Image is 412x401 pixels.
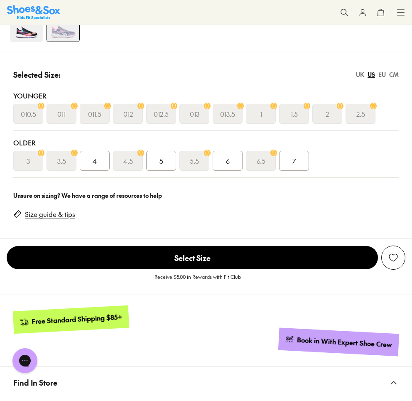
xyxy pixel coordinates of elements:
[21,109,36,119] s: 010.5
[381,246,405,270] button: Add to Wishlist
[159,156,163,166] span: 5
[25,210,75,219] a: Size guide & tips
[154,109,169,119] s: 012.5
[292,156,296,166] span: 7
[13,370,57,395] span: Find In Store
[88,109,101,119] s: 011.5
[57,156,66,166] s: 3.5
[190,156,199,166] s: 5.5
[257,156,265,166] s: 6.5
[7,5,60,20] img: SNS_Logo_Responsive.svg
[356,70,364,79] div: UK
[190,109,199,119] s: 013
[10,9,43,42] img: 4-514768_1
[389,70,399,79] div: CM
[123,156,133,166] s: 4.5
[13,305,129,334] a: Free Standard Shipping $85+
[291,109,298,119] s: 1.5
[220,109,235,119] s: 013.5
[326,109,329,119] s: 2
[8,345,42,376] iframe: Gorgias live chat messenger
[297,335,392,349] div: Book in With Expert Shoe Crew
[123,109,133,119] s: 012
[278,328,399,357] a: Book in With Expert Shoe Crew
[13,138,399,148] div: Older
[7,5,60,20] a: Shoes & Sox
[47,9,79,42] img: 4-514772_1
[27,156,30,166] s: 3
[368,70,375,79] div: US
[13,91,399,101] div: Younger
[93,156,97,166] span: 4
[57,109,66,119] s: 011
[13,69,61,80] p: Selected Size:
[356,109,365,119] s: 2.5
[7,246,378,269] span: Select Size
[32,312,123,326] div: Free Standard Shipping $85+
[13,191,399,200] div: Unsure on sizing? We have a range of resources to help
[7,246,378,270] button: Select Size
[260,109,262,119] s: 1
[154,273,241,288] p: Receive $5.00 in Rewards with Fit Club
[378,70,386,79] div: EU
[226,156,230,166] span: 6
